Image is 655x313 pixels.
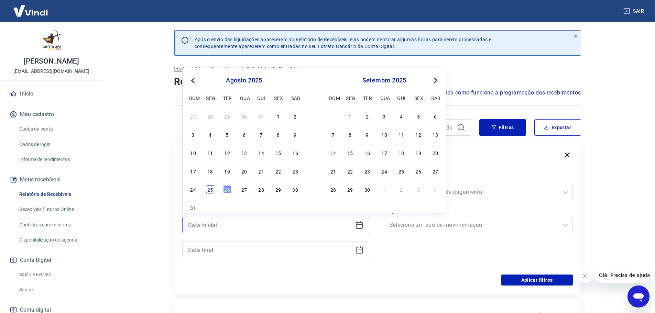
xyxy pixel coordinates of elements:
[8,172,95,187] button: Meus recebíveis
[380,130,389,138] div: Choose quarta-feira, 10 de setembro de 2025
[240,112,248,120] div: Choose quarta-feira, 30 de julho de 2025
[206,167,214,175] div: Choose segunda-feira, 18 de agosto de 2025
[274,112,282,120] div: Choose sexta-feira, 1 de agosto de 2025
[24,58,79,65] p: [PERSON_NAME]
[174,75,581,89] h4: Relatório de Recebíveis
[346,130,354,138] div: Choose segunda-feira, 8 de setembro de 2025
[17,202,95,216] a: Recebíveis Futuros Online
[13,68,89,75] p: [EMAIL_ADDRESS][DOMAIN_NAME]
[189,76,197,85] button: Previous Month
[291,130,299,138] div: Choose sábado, 9 de agosto de 2025
[240,130,248,138] div: Choose quarta-feira, 6 de agosto de 2025
[534,119,581,136] button: Exportar
[363,130,371,138] div: Choose terça-feira, 9 de setembro de 2025
[346,185,354,193] div: Choose segunda-feira, 29 de setembro de 2025
[17,233,95,247] a: Disponibilização de agenda
[439,89,581,97] span: Saiba como funciona a programação dos recebimentos
[223,167,231,175] div: Choose terça-feira, 19 de agosto de 2025
[363,167,371,175] div: Choose terça-feira, 23 de setembro de 2025
[223,94,231,102] div: ter
[431,112,439,120] div: Choose sábado, 6 de setembro de 2025
[380,185,389,193] div: Choose quarta-feira, 1 de outubro de 2025
[174,65,188,74] p: Início
[329,94,337,102] div: dom
[257,112,265,120] div: Choose quinta-feira, 31 de julho de 2025
[414,185,423,193] div: Choose sexta-feira, 3 de outubro de 2025
[387,174,571,182] label: Forma de Pagamento
[4,5,58,10] span: Olá! Precisa de ajuda?
[189,112,197,120] div: Choose domingo, 27 de julho de 2025
[346,94,354,102] div: seg
[380,112,389,120] div: Choose quarta-feira, 3 de setembro de 2025
[431,148,439,157] div: Choose sábado, 20 de setembro de 2025
[223,185,231,193] div: Choose terça-feira, 26 de agosto de 2025
[257,185,265,193] div: Choose quinta-feira, 28 de agosto de 2025
[346,167,354,175] div: Choose segunda-feira, 22 de setembro de 2025
[380,148,389,157] div: Choose quarta-feira, 17 de setembro de 2025
[397,167,405,175] div: Choose quinta-feira, 25 de setembro de 2025
[431,130,439,138] div: Choose sábado, 13 de setembro de 2025
[329,130,337,138] div: Choose domingo, 7 de setembro de 2025
[189,185,197,193] div: Choose domingo, 24 de agosto de 2025
[329,112,337,120] div: Choose domingo, 31 de agosto de 2025
[206,130,214,138] div: Choose segunda-feira, 4 de agosto de 2025
[206,112,214,120] div: Choose segunda-feira, 28 de julho de 2025
[380,167,389,175] div: Choose quarta-feira, 24 de setembro de 2025
[223,112,231,120] div: Choose terça-feira, 29 de julho de 2025
[363,112,371,120] div: Choose terça-feira, 2 de setembro de 2025
[189,148,197,157] div: Choose domingo, 10 de agosto de 2025
[196,65,238,74] a: Meus Recebíveis
[274,185,282,193] div: Choose sexta-feira, 29 de agosto de 2025
[17,218,95,232] a: Contratos com credores
[329,185,337,193] div: Choose domingo, 28 de setembro de 2025
[38,27,65,55] img: dd6b44d6-53e7-4c2f-acc0-25087f8ca7ac.jpeg
[622,5,647,18] button: Sair
[257,130,265,138] div: Choose quinta-feira, 7 de agosto de 2025
[501,275,573,286] button: Aplicar filtros
[328,111,440,194] div: month 2025-09
[274,94,282,102] div: sex
[188,76,300,85] div: agosto 2025
[397,148,405,157] div: Choose quinta-feira, 18 de setembro de 2025
[240,167,248,175] div: Choose quarta-feira, 20 de agosto de 2025
[346,148,354,157] div: Choose segunda-feira, 15 de setembro de 2025
[223,130,231,138] div: Choose terça-feira, 5 de agosto de 2025
[363,148,371,157] div: Choose terça-feira, 16 de setembro de 2025
[247,65,306,74] p: Relatório de Recebíveis
[240,148,248,157] div: Choose quarta-feira, 13 de agosto de 2025
[397,112,405,120] div: Choose quinta-feira, 4 de setembro de 2025
[257,94,265,102] div: qui
[414,94,423,102] div: sex
[291,148,299,157] div: Choose sábado, 16 de agosto de 2025
[206,203,214,212] div: Choose segunda-feira, 1 de setembro de 2025
[257,203,265,212] div: Choose quinta-feira, 4 de setembro de 2025
[479,119,526,136] button: Filtros
[240,185,248,193] div: Choose quarta-feira, 27 de agosto de 2025
[431,94,439,102] div: sab
[397,185,405,193] div: Choose quinta-feira, 2 de outubro de 2025
[291,167,299,175] div: Choose sábado, 23 de agosto de 2025
[195,36,492,50] p: Após o envio das liquidações aparecerem no Relatório de Recebíveis, elas podem demorar algumas ho...
[274,167,282,175] div: Choose sexta-feira, 22 de agosto de 2025
[414,167,423,175] div: Choose sexta-feira, 26 de setembro de 2025
[397,130,405,138] div: Choose quinta-feira, 11 de setembro de 2025
[291,112,299,120] div: Choose sábado, 2 de agosto de 2025
[380,94,389,102] div: qua
[414,148,423,157] div: Choose sexta-feira, 19 de setembro de 2025
[189,167,197,175] div: Choose domingo, 17 de agosto de 2025
[627,286,649,308] iframe: Botão para abrir a janela de mensagens
[8,107,95,122] button: Meu cadastro
[328,76,440,85] div: setembro 2025
[595,268,649,283] iframe: Mensagem da empresa
[274,148,282,157] div: Choose sexta-feira, 15 de agosto de 2025
[397,94,405,102] div: qui
[274,130,282,138] div: Choose sexta-feira, 8 de agosto de 2025
[8,0,53,21] img: Vindi
[206,148,214,157] div: Choose segunda-feira, 11 de agosto de 2025
[188,111,300,213] div: month 2025-08
[189,94,197,102] div: dom
[17,268,95,282] a: Saldo e Extrato
[291,203,299,212] div: Choose sábado, 6 de setembro de 2025
[189,203,197,212] div: Choose domingo, 31 de agosto de 2025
